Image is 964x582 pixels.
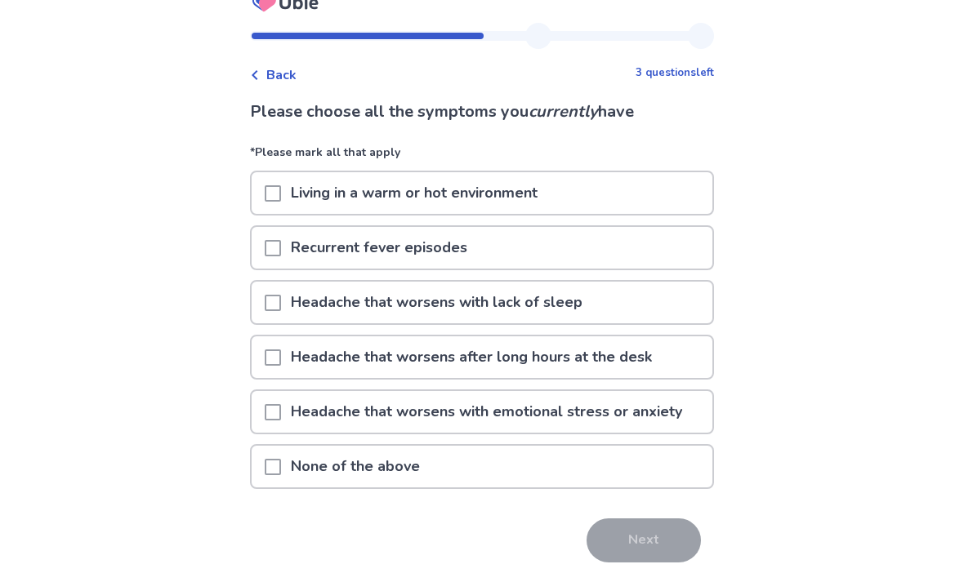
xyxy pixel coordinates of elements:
p: Headache that worsens with lack of sleep [281,282,592,323]
p: *Please mark all that apply [250,144,714,171]
i: currently [529,100,598,122]
p: 3 questions left [636,65,714,82]
p: Recurrent fever episodes [281,227,477,269]
span: Back [266,65,297,85]
p: Headache that worsens after long hours at the desk [281,336,662,378]
p: Living in a warm or hot environment [281,172,547,214]
p: Headache that worsens with emotional stress or anxiety [281,391,692,433]
button: Next [587,518,701,562]
p: Please choose all the symptoms you have [250,100,714,124]
p: None of the above [281,446,430,487]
